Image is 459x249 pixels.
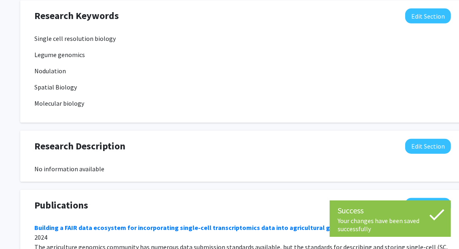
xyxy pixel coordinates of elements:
p: Spatial Biology [34,82,451,92]
span: Research Keywords [34,9,119,23]
button: Edit Publications [405,198,451,213]
div: Your changes have been saved successfully [338,217,443,233]
p: Molecular biology [34,98,451,108]
button: Edit Research Description [405,139,451,154]
iframe: Chat [6,213,34,243]
button: Edit Research Keywords [405,9,451,23]
div: No information available [34,164,451,174]
span: Publications [34,198,88,213]
a: Building a FAIR data ecosystem for incorporating single-cell transcriptomics data into agricultur... [34,223,415,232]
p: Single cell resolution biology [34,34,451,43]
span: Research Description [34,139,125,153]
div: Success [338,204,443,217]
p: Nodulation [34,66,451,76]
p: Legume genomics [34,50,451,60]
